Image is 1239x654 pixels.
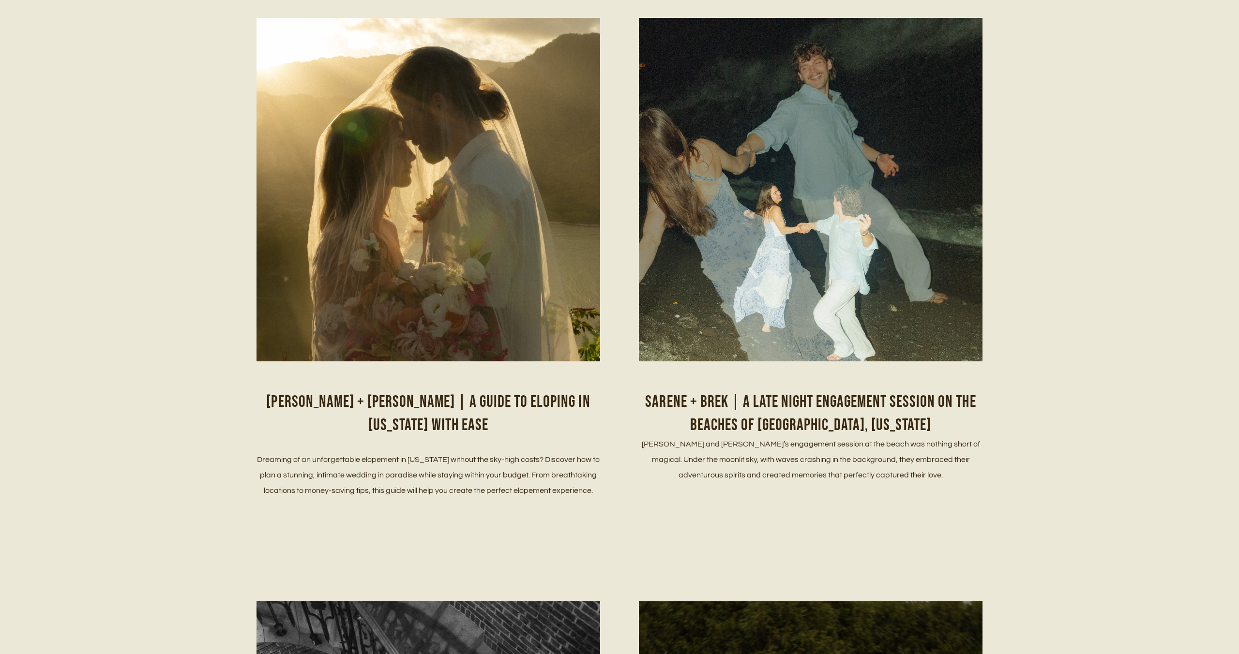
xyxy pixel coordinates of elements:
h2: Sarene + Brek | A late Night engagement session on the beaches of [GEOGRAPHIC_DATA], [US_STATE] [639,390,982,436]
p: Dreaming of an unforgettable elopement in [US_STATE] without the sky-high costs? Discover how to ... [257,452,600,498]
a: People dancing joyfully together at night on a beach with a moody dark sky in the background. [639,18,982,361]
p: [PERSON_NAME] and [PERSON_NAME]’s engagement session at the beach was nothing short of magical. U... [639,436,982,483]
a: A romantic sunset wedding scene with silhouettes against golden light, featuring a flowing veil a... [257,18,600,361]
h2: [PERSON_NAME] + [PERSON_NAME] | A Guide to eloping in [US_STATE] with ease [257,390,600,436]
